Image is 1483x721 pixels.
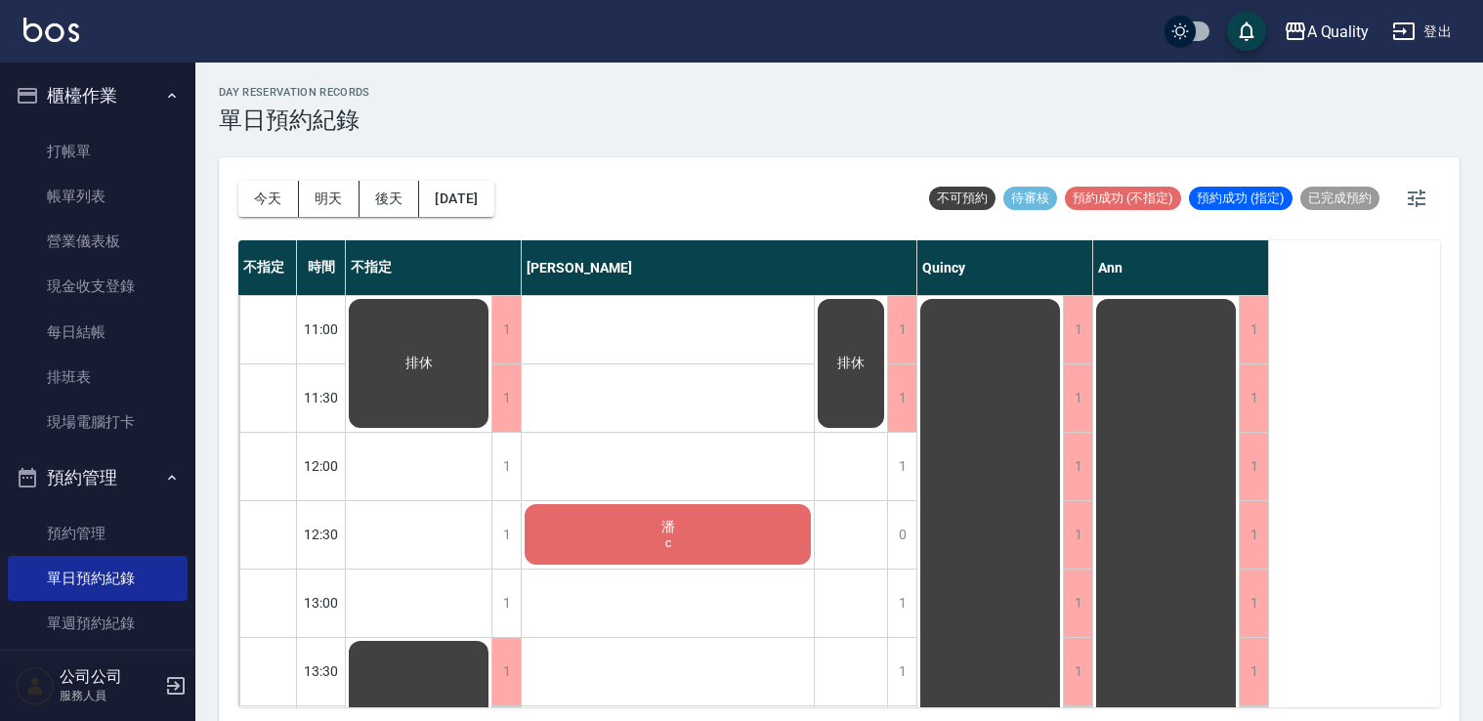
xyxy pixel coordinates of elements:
div: 時間 [297,240,346,295]
a: 帳單列表 [8,174,188,219]
div: 1 [887,433,916,500]
a: 排班表 [8,355,188,400]
div: 1 [887,570,916,637]
h5: 公司公司 [60,667,159,687]
div: 0 [887,501,916,569]
div: 1 [1239,364,1268,432]
span: 排休 [402,355,437,372]
div: 11:00 [297,295,346,363]
div: 1 [1239,433,1268,500]
button: 預約管理 [8,452,188,503]
span: 已完成預約 [1300,190,1379,207]
img: Logo [23,18,79,42]
div: 1 [887,296,916,363]
a: 預約管理 [8,511,188,556]
span: c [661,536,675,550]
div: 1 [1063,570,1092,637]
h2: day Reservation records [219,86,370,99]
span: 不可預約 [929,190,996,207]
div: 1 [491,501,521,569]
span: 預約成功 (指定) [1189,190,1292,207]
div: 12:30 [297,500,346,569]
div: 1 [1063,638,1092,705]
div: 1 [491,364,521,432]
span: 待審核 [1003,190,1057,207]
div: 13:30 [297,637,346,705]
p: 服務人員 [60,687,159,704]
div: 1 [1239,296,1268,363]
a: 單日預約紀錄 [8,556,188,601]
div: 不指定 [346,240,522,295]
div: 1 [491,433,521,500]
div: [PERSON_NAME] [522,240,917,295]
div: 11:30 [297,363,346,432]
div: Quincy [917,240,1093,295]
img: Person [16,666,55,705]
div: 12:00 [297,432,346,500]
div: 1 [1063,296,1092,363]
button: 今天 [238,181,299,217]
div: 1 [1063,433,1092,500]
div: 1 [1239,570,1268,637]
h3: 單日預約紀錄 [219,106,370,134]
a: 現金收支登錄 [8,264,188,309]
span: 預約成功 (不指定) [1065,190,1181,207]
a: 單週預約紀錄 [8,601,188,646]
div: 1 [1063,364,1092,432]
div: Ann [1093,240,1269,295]
a: 營業儀表板 [8,219,188,264]
a: 每日結帳 [8,310,188,355]
a: 打帳單 [8,129,188,174]
div: 1 [1063,501,1092,569]
a: 現場電腦打卡 [8,400,188,445]
button: 後天 [360,181,420,217]
button: 櫃檯作業 [8,70,188,121]
div: A Quality [1307,20,1370,44]
button: [DATE] [419,181,493,217]
button: A Quality [1276,12,1377,52]
span: 潘 [657,519,679,536]
button: save [1227,12,1266,51]
div: 1 [491,638,521,705]
div: 1 [1239,501,1268,569]
div: 1 [1239,638,1268,705]
div: 1 [887,364,916,432]
button: 登出 [1384,14,1460,50]
div: 1 [491,296,521,363]
span: 排休 [833,355,869,372]
div: 1 [887,638,916,705]
div: 不指定 [238,240,297,295]
div: 13:00 [297,569,346,637]
div: 1 [491,570,521,637]
button: 明天 [299,181,360,217]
